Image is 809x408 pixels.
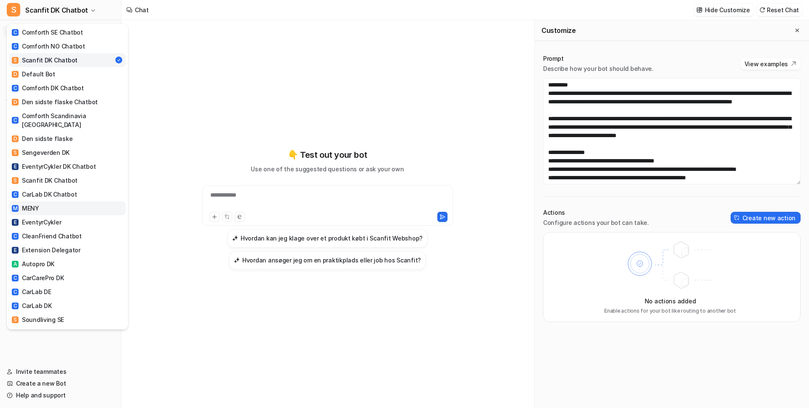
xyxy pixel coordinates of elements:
[12,233,19,240] span: C
[12,232,82,240] div: CleanFriend Chatbot
[12,177,19,184] span: S
[41,11,78,19] p: Active 3h ago
[30,60,162,311] div: Hi guys!I&#x27;m trying to figure out how to get CarLab DK Chatbot to work properly. Its like it ...
[12,190,77,199] div: CarLab DK Chatbot
[12,134,72,143] div: Den sidste flaske
[12,289,19,295] span: C
[12,247,19,254] span: E
[12,162,96,171] div: EventyrCykler DK Chatbot
[12,316,19,323] span: S
[12,205,19,212] span: M
[12,85,19,92] span: C
[12,71,19,78] span: D
[12,219,19,226] span: E
[12,148,70,157] div: Sengeverden DK
[12,261,19,267] span: A
[12,43,19,50] span: C
[24,5,38,18] img: Profile image for Patrick
[7,24,128,330] div: SScanfit DK Chatbot
[7,60,162,317] div: sho@ad-client.com says…
[12,149,19,156] span: S
[12,84,84,92] div: Comforth DK Chatbot
[7,259,161,273] textarea: Message…
[37,231,155,264] div: Is there a bug? Can you resolve it? How do we get all the knowledge inside, so it can find produc...
[12,111,123,129] div: Comforth Scandinavia [GEOGRAPHIC_DATA]
[145,273,158,286] button: Send a message…
[12,28,83,37] div: Comforth SE Chatbot
[12,218,61,227] div: EventyrCykler
[12,56,78,65] div: Scanfit DK Chatbot
[13,276,20,283] button: Emoji picker
[12,29,19,36] span: C
[12,70,55,78] div: Default Bot
[37,127,155,135] div: Hi guys!
[12,97,98,106] div: Den sidste flaske Chatbot
[25,4,88,16] span: Scanfit DK Chatbot
[132,3,148,19] button: Home
[12,176,78,185] div: Scanfit DK Chatbot
[12,287,51,296] div: CarLab DE
[7,3,20,16] span: S
[12,329,51,338] div: CarLab SE
[12,315,64,324] div: Soundliving SE
[148,3,163,19] div: Close
[12,135,19,142] span: D
[37,140,155,189] div: I&#x27;m trying to figure out how to get CarLab DK Chatbot to work properly. Its like it hasnt in...
[12,42,85,51] div: Comforth NO Chatbot
[12,303,19,309] span: C
[12,99,19,105] span: D
[12,117,19,124] span: C
[12,275,19,281] span: C
[7,49,162,60] div: [DATE]
[5,3,21,19] button: go back
[12,57,19,64] span: S
[12,301,51,310] div: CarLab DK
[54,276,60,283] button: Start recording
[37,194,155,227] div: For instance the link: autostyle-velourbundmaatter-passer-til-tesla-model-y isnt there which is j...
[12,191,19,198] span: C
[41,4,96,11] h1: [PERSON_NAME]
[40,276,47,283] button: Upload attachment
[12,273,64,282] div: CarCarePro DK
[12,246,80,254] div: Extension Delegator
[27,276,33,283] button: Gif picker
[12,163,19,170] span: E
[12,204,39,213] div: MENY
[12,259,54,268] div: Autopro DK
